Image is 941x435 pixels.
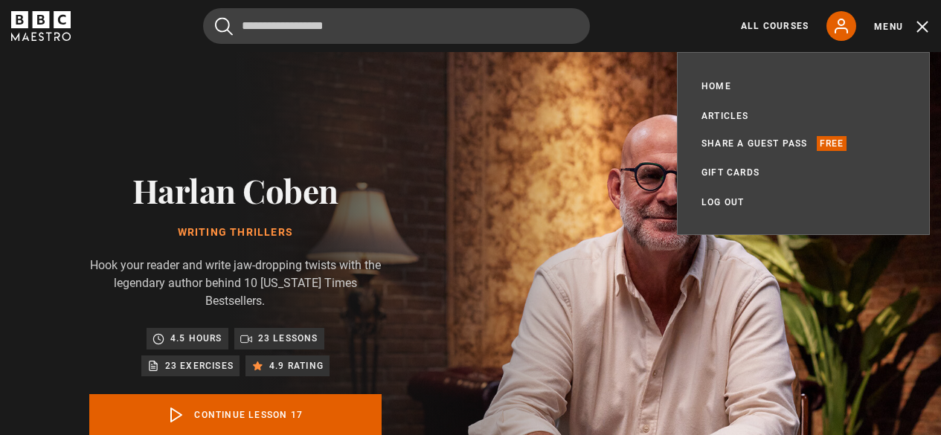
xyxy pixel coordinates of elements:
[701,79,731,94] a: Home
[170,331,222,346] p: 4.5 hours
[741,19,809,33] a: All Courses
[11,11,71,41] svg: BBC Maestro
[817,136,847,151] p: Free
[874,19,930,34] button: Toggle navigation
[89,257,382,310] p: Hook your reader and write jaw-dropping twists with the legendary author behind 10 [US_STATE] Tim...
[269,358,324,373] p: 4.9 rating
[89,227,382,239] h1: Writing Thrillers
[701,195,744,210] a: Log out
[701,165,759,180] a: Gift Cards
[701,136,808,151] a: Share a guest pass
[203,8,590,44] input: Search
[258,331,318,346] p: 23 lessons
[215,17,233,36] button: Submit the search query
[701,109,749,123] a: Articles
[165,358,234,373] p: 23 exercises
[89,171,382,209] h2: Harlan Coben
